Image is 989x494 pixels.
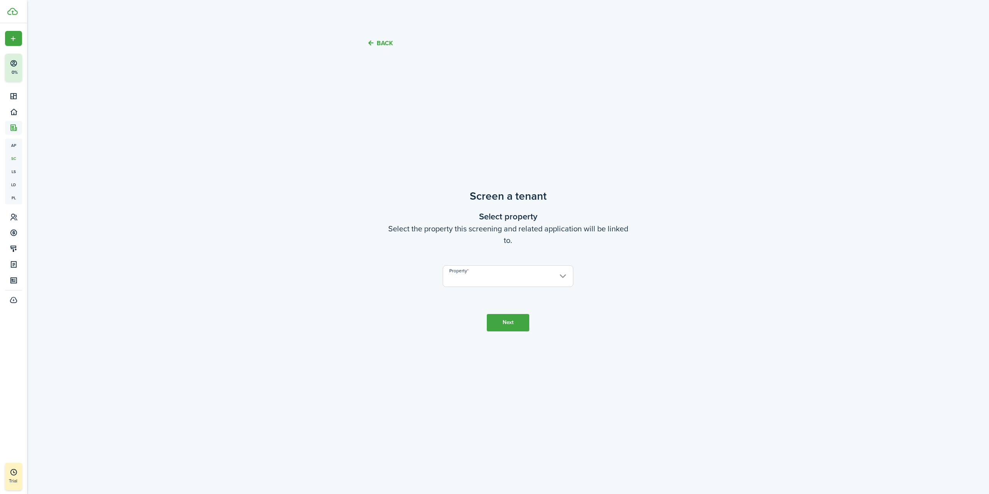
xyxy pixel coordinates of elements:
a: pl [5,191,22,204]
button: 0% [5,54,69,81]
wizard-step-header-description: Select the property this screening and related application will be linked to. [346,223,670,246]
h4: Screen a tenant [346,188,670,204]
p: Trial [9,477,40,484]
button: Next [487,314,529,331]
p: 0% [10,69,19,76]
a: sc [5,152,22,165]
wizard-step-header-title: Select property [346,210,670,223]
button: Open menu [5,31,22,46]
a: Trial [5,463,22,490]
img: TenantCloud [7,8,18,15]
a: ld [5,178,22,191]
button: Back [367,39,393,47]
a: ap [5,139,22,152]
a: ls [5,165,22,178]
